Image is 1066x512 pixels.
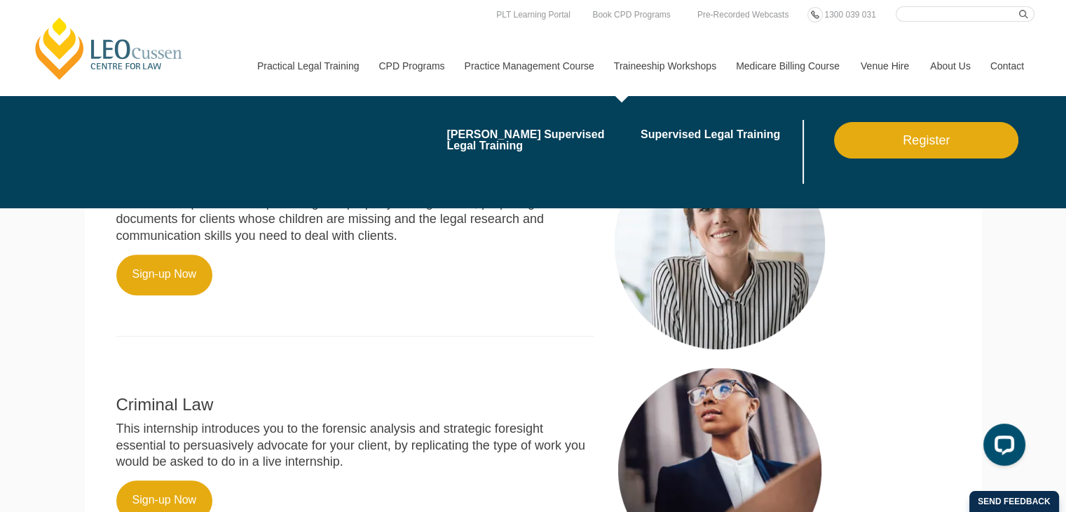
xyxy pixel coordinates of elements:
[641,129,800,140] a: Supervised Legal Training
[454,36,603,96] a: Practice Management Course
[980,36,1034,96] a: Contact
[824,10,875,20] span: 1300 039 031
[116,195,594,244] p: This internship focuses on parenting and property arrangements, preparing court documents for cli...
[368,36,453,96] a: CPD Programs
[116,255,213,295] a: Sign-up Now
[116,421,594,470] p: This internship introduces you to the forensic analysis and strategic foresight essential to pers...
[247,36,369,96] a: Practical Legal Training
[694,7,793,22] a: Pre-Recorded Webcasts
[972,418,1031,477] iframe: LiveChat chat widget
[821,7,879,22] a: 1300 039 031
[493,7,574,22] a: PLT Learning Portal
[850,36,920,96] a: Venue Hire
[32,15,186,81] a: [PERSON_NAME] Centre for Law
[589,7,674,22] a: Book CPD Programs
[834,122,1018,159] a: Register
[446,129,631,151] a: [PERSON_NAME] Supervised Legal Training
[725,36,850,96] a: Medicare Billing Course
[603,36,725,96] a: Traineeship Workshops
[920,36,980,96] a: About Us
[116,396,594,414] h2: Criminal Law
